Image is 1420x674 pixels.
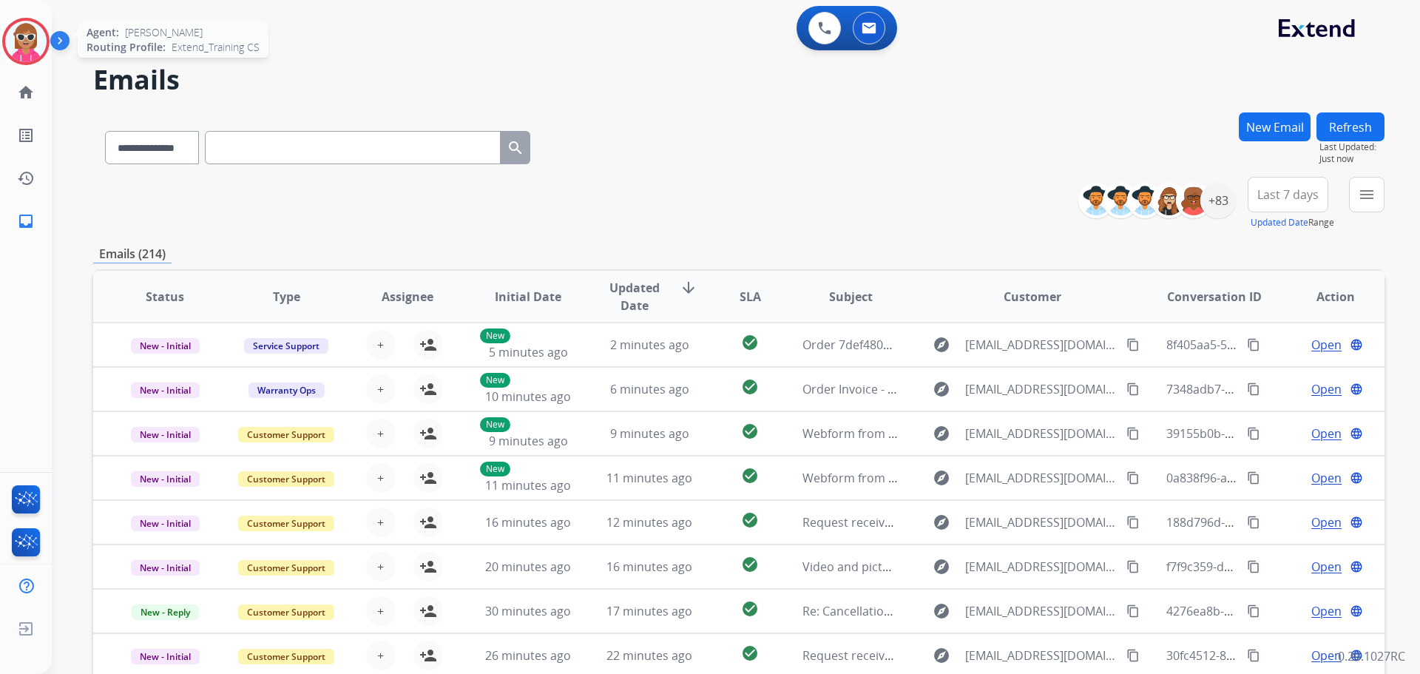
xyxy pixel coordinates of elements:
span: Open [1311,425,1342,442]
span: 0a838f96-acbc-42f7-9342-7986c0875e34 [1166,470,1387,486]
p: Emails (214) [93,245,172,263]
span: 2 minutes ago [610,337,689,353]
mat-icon: person_add [419,602,437,620]
mat-icon: content_copy [1247,604,1260,618]
span: New - Initial [131,471,200,487]
mat-icon: explore [933,380,950,398]
span: + [377,380,384,398]
mat-icon: inbox [17,212,35,230]
span: 10 minutes ago [485,388,571,405]
span: 188d796d-632e-47e9-95b6-8a2180cd2d2f [1166,514,1394,530]
mat-icon: person_add [419,336,437,354]
span: Open [1311,602,1342,620]
span: Open [1311,558,1342,576]
span: Range [1251,216,1334,229]
span: Initial Date [495,288,561,306]
mat-icon: content_copy [1247,560,1260,573]
mat-icon: content_copy [1126,649,1140,662]
mat-icon: check_circle [741,378,759,396]
button: + [366,508,396,537]
span: 5 minutes ago [489,344,568,360]
mat-icon: person_add [419,647,437,664]
span: 9 minutes ago [489,433,568,449]
mat-icon: check_circle [741,556,759,573]
mat-icon: content_copy [1247,338,1260,351]
span: + [377,469,384,487]
div: +83 [1200,183,1236,218]
mat-icon: person_add [419,425,437,442]
mat-icon: explore [933,513,950,531]
th: Action [1263,271,1384,323]
button: New Email [1239,112,1311,141]
span: Assignee [382,288,433,306]
span: [EMAIL_ADDRESS][DOMAIN_NAME] [965,647,1118,664]
span: 8f405aa5-5862-42a7-b716-5dc968a1e935 [1166,337,1392,353]
span: [EMAIL_ADDRESS][DOMAIN_NAME] [965,425,1118,442]
span: 4276ea8b-a33a-4ae0-94f5-81b57cd7d46b [1166,603,1394,619]
mat-icon: content_copy [1126,471,1140,485]
span: + [377,336,384,354]
button: + [366,552,396,582]
span: Just now [1319,153,1384,165]
mat-icon: list_alt [17,127,35,144]
span: + [377,647,384,664]
mat-icon: content_copy [1247,516,1260,529]
mat-icon: person_add [419,469,437,487]
mat-icon: check_circle [741,600,759,618]
span: Customer Support [238,427,334,442]
span: [PERSON_NAME] [125,25,203,40]
span: Open [1311,336,1342,354]
span: New - Initial [131,560,200,576]
mat-icon: content_copy [1247,471,1260,485]
span: + [377,602,384,620]
span: [EMAIL_ADDRESS][DOMAIN_NAME] [965,469,1118,487]
span: Order 7def480a-31aa-4b3b-8e5c-b95555c4d441 [802,337,1066,353]
mat-icon: person_add [419,513,437,531]
mat-icon: explore [933,558,950,576]
mat-icon: check_circle [741,644,759,662]
span: Type [273,288,300,306]
mat-icon: content_copy [1247,383,1260,396]
mat-icon: check_circle [741,422,759,440]
span: + [377,513,384,531]
span: 26 minutes ago [485,647,571,664]
span: 11 minutes ago [606,470,692,486]
span: Customer [1004,288,1061,306]
span: Request received] Resolve the issue and log your decision. ͏‌ ͏‌ ͏‌ ͏‌ ͏‌ ͏‌ ͏‌ ͏‌ ͏‌ ͏‌ ͏‌ ͏‌ ͏‌... [802,647,1240,664]
mat-icon: language [1350,338,1363,351]
h2: Emails [93,65,1384,95]
span: Routing Profile: [87,40,166,55]
span: SLA [740,288,761,306]
p: 0.20.1027RC [1338,647,1405,665]
button: + [366,330,396,360]
button: + [366,374,396,404]
span: 7348adb7-4604-40ca-8931-1b9da8799339 [1166,381,1396,397]
mat-icon: language [1350,427,1363,440]
img: avatar [5,21,47,62]
span: 16 minutes ago [485,514,571,530]
span: Webform from [EMAIL_ADDRESS][DOMAIN_NAME] on [DATE] [802,425,1137,442]
span: 30 minutes ago [485,603,571,619]
span: Updated Date [601,279,669,314]
mat-icon: person_add [419,380,437,398]
mat-icon: content_copy [1126,516,1140,529]
span: Re: Cancellation Request [802,603,940,619]
mat-icon: home [17,84,35,101]
span: 30fc4512-81ab-4a4a-b36d-3351c5ac0ef5 [1166,647,1388,664]
button: + [366,463,396,493]
span: 22 minutes ago [606,647,692,664]
span: Extend_Training CS [172,40,260,55]
mat-icon: arrow_downward [680,279,697,297]
span: 16 minutes ago [606,559,692,575]
mat-icon: content_copy [1126,427,1140,440]
span: + [377,425,384,442]
p: New [480,328,510,343]
span: New - Initial [131,427,200,442]
mat-icon: check_circle [741,334,759,351]
span: 9 minutes ago [610,425,689,442]
span: Open [1311,647,1342,664]
span: Customer Support [238,604,334,620]
span: Subject [829,288,873,306]
span: Customer Support [238,471,334,487]
mat-icon: check_circle [741,467,759,485]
